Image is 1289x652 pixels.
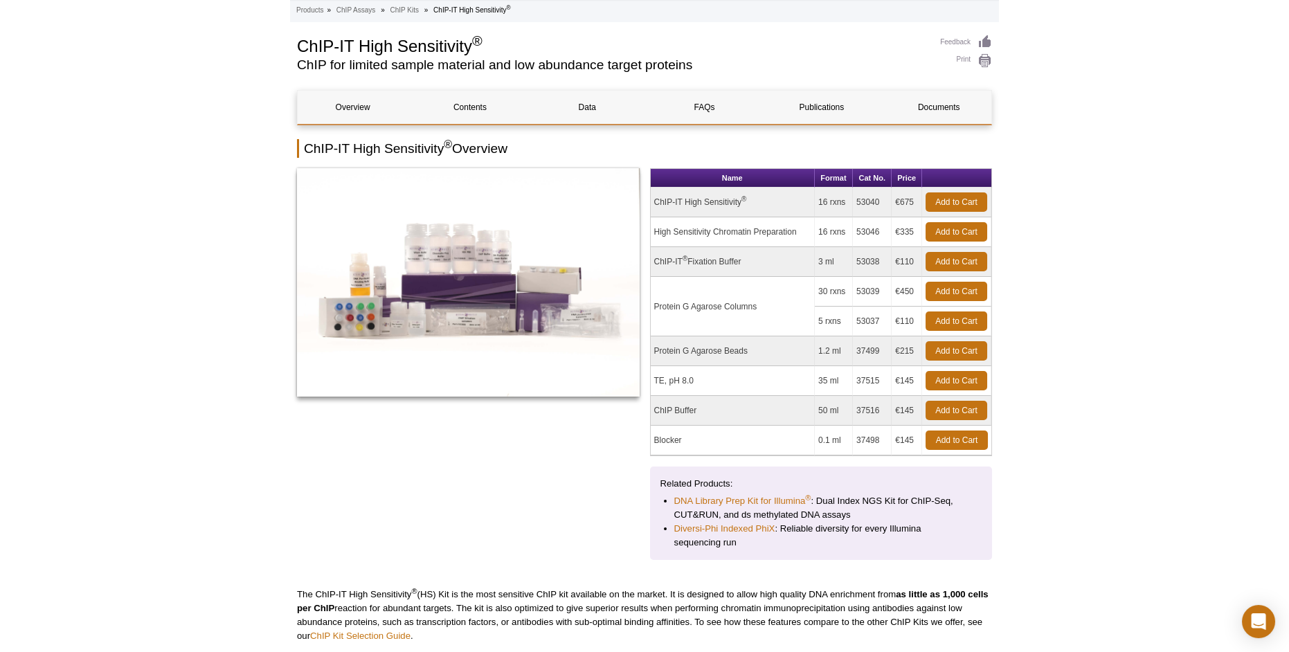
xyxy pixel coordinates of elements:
li: : Reliable diversity for every Illumina sequencing run [674,522,968,550]
h2: ChIP for limited sample material and low abundance target proteins [297,59,926,71]
th: Name [651,169,815,188]
td: High Sensitivity Chromatin Preparation [651,217,815,247]
a: Feedback [940,35,992,50]
td: 0.1 ml [815,426,853,455]
a: Add to Cart [926,192,987,212]
sup: ® [805,493,811,502]
a: ChIP Assays [336,4,376,17]
td: 16 rxns [815,188,853,217]
td: 37499 [853,336,892,366]
td: €145 [892,426,922,455]
a: Overview [298,91,408,124]
td: 30 rxns [815,277,853,307]
a: Add to Cart [926,222,987,242]
td: 53037 [853,307,892,336]
td: ChIP Buffer [651,396,815,426]
td: TE, pH 8.0 [651,366,815,396]
sup: ® [444,138,452,150]
td: €110 [892,307,922,336]
sup: ® [506,4,510,11]
td: 37498 [853,426,892,455]
td: €450 [892,277,922,307]
td: 16 rxns [815,217,853,247]
a: Add to Cart [926,311,987,331]
td: 53040 [853,188,892,217]
li: ChIP-IT High Sensitivity [433,6,511,14]
li: : Dual Index NGS Kit for ChIP-Seq, CUT&RUN, and ds methylated DNA assays [674,494,968,522]
td: ChIP-IT High Sensitivity [651,188,815,217]
td: 53039 [853,277,892,307]
div: Open Intercom Messenger [1242,605,1275,638]
a: Publications [766,91,876,124]
a: Data [532,91,642,124]
td: 53046 [853,217,892,247]
td: Protein G Agarose Columns [651,277,815,336]
td: 35 ml [815,366,853,396]
td: 50 ml [815,396,853,426]
p: Related Products: [660,477,982,491]
td: €675 [892,188,922,217]
sup: ® [741,195,746,203]
a: ChIP Kits [390,4,419,17]
li: » [381,6,385,14]
sup: ® [411,587,417,595]
sup: ® [472,33,483,48]
h2: ChIP-IT High Sensitivity Overview [297,139,992,158]
td: 53038 [853,247,892,277]
td: €145 [892,366,922,396]
a: Add to Cart [926,401,987,420]
td: €145 [892,396,922,426]
a: Add to Cart [926,371,987,390]
th: Cat No. [853,169,892,188]
td: €110 [892,247,922,277]
li: » [424,6,429,14]
a: ChIP Kit Selection Guide [310,631,411,641]
td: 1.2 ml [815,336,853,366]
td: 3 ml [815,247,853,277]
td: Protein G Agarose Beads [651,336,815,366]
td: €215 [892,336,922,366]
td: ChIP-IT Fixation Buffer [651,247,815,277]
a: FAQs [649,91,759,124]
th: Format [815,169,853,188]
td: 37516 [853,396,892,426]
a: DNA Library Prep Kit for Illumina® [674,494,811,508]
li: » [327,6,331,14]
a: Documents [884,91,994,124]
td: €335 [892,217,922,247]
td: Blocker [651,426,815,455]
th: Price [892,169,922,188]
a: Add to Cart [926,431,988,450]
a: Contents [415,91,525,124]
td: 5 rxns [815,307,853,336]
sup: ® [683,255,687,262]
a: Print [940,53,992,69]
a: Diversi-Phi Indexed PhiX [674,522,775,536]
a: Products [296,4,323,17]
a: Add to Cart [926,252,987,271]
a: Add to Cart [926,341,987,361]
p: The ChIP-IT High Sensitivity (HS) Kit is the most sensitive ChIP kit available on the market. It ... [297,588,992,643]
td: 37515 [853,366,892,396]
img: ChIP-IT High Sensitivity Kit [297,168,640,397]
a: Add to Cart [926,282,987,301]
h1: ChIP-IT High Sensitivity [297,35,926,55]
